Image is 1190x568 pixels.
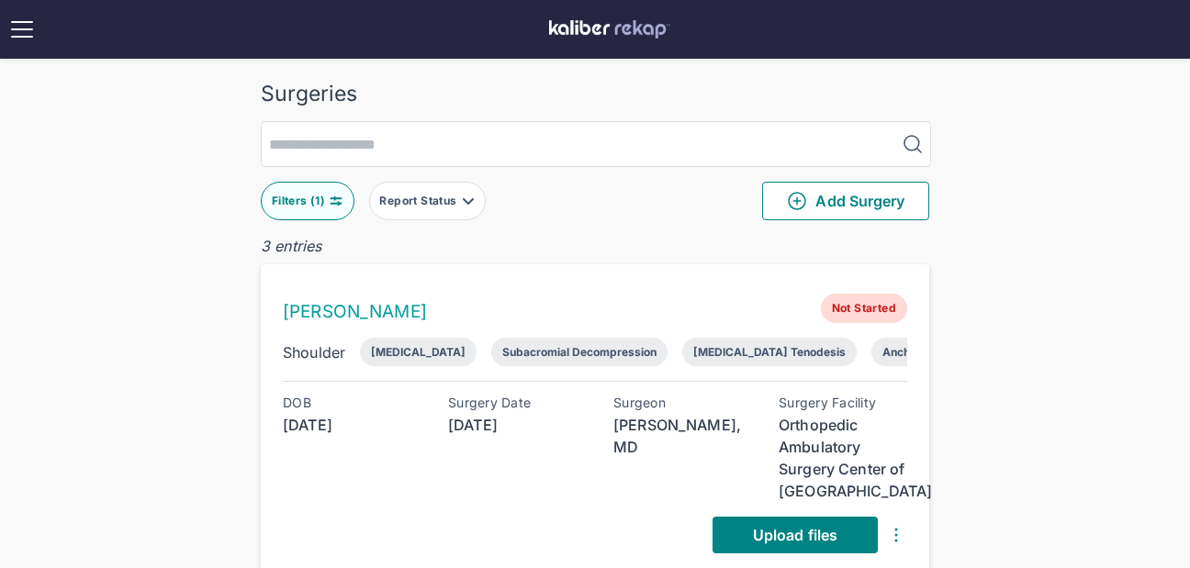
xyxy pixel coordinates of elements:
[613,395,742,410] div: Surgeon
[779,414,907,502] div: Orthopedic Ambulatory Surgery Center of [GEOGRAPHIC_DATA]
[786,190,808,212] img: PlusCircleGreen.5fd88d77.svg
[882,345,1088,359] div: Anchoring of [MEDICAL_DATA] tendon
[821,294,907,323] span: Not Started
[7,15,37,44] img: open menu icon
[329,194,343,208] img: faders-horizontal-teal.edb3eaa8.svg
[272,194,329,208] div: Filters ( 1 )
[283,341,345,363] div: Shoulder
[261,235,929,257] div: 3 entries
[613,414,742,458] div: [PERSON_NAME], MD
[283,301,427,322] a: [PERSON_NAME]
[283,395,411,410] div: DOB
[786,190,904,212] span: Add Surgery
[902,133,924,155] img: MagnifyingGlass.1dc66aab.svg
[779,395,907,410] div: Surgery Facility
[713,517,878,553] a: Upload files
[502,345,657,359] div: Subacromial Decompression
[261,182,354,220] button: Filters (1)
[448,414,577,436] div: [DATE]
[379,194,460,208] div: Report Status
[753,526,837,544] span: Upload files
[283,414,411,436] div: [DATE]
[369,182,486,220] button: Report Status
[371,345,466,359] div: [MEDICAL_DATA]
[261,81,929,106] div: Surgeries
[762,182,929,220] button: Add Surgery
[693,345,846,359] div: [MEDICAL_DATA] Tenodesis
[448,395,577,410] div: Surgery Date
[461,194,476,208] img: filter-caret-down-grey.b3560631.svg
[885,524,907,546] img: DotsThreeVertical.31cb0eda.svg
[549,20,670,39] img: kaliber labs logo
